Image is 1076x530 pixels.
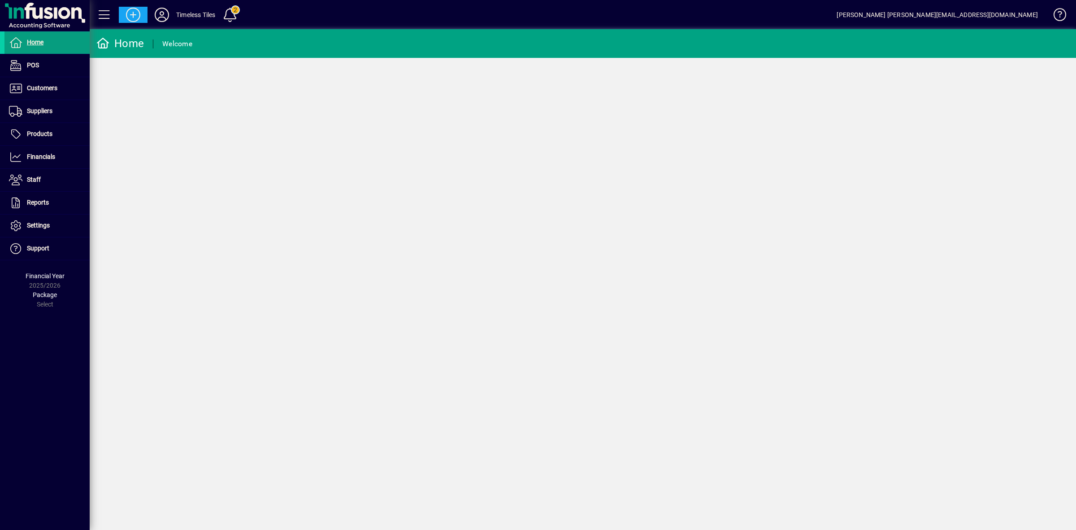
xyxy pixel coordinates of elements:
a: Settings [4,215,90,237]
span: Reports [27,199,49,206]
span: Settings [27,222,50,229]
a: Customers [4,77,90,100]
span: Staff [27,176,41,183]
a: Support [4,237,90,260]
button: Profile [148,7,176,23]
a: Suppliers [4,100,90,123]
span: Suppliers [27,107,52,114]
a: Products [4,123,90,145]
span: Support [27,245,49,252]
span: POS [27,61,39,69]
a: Staff [4,169,90,191]
span: Customers [27,84,57,92]
div: [PERSON_NAME] [PERSON_NAME][EMAIL_ADDRESS][DOMAIN_NAME] [837,8,1038,22]
div: Home [96,36,144,51]
button: Add [119,7,148,23]
a: Reports [4,192,90,214]
a: POS [4,54,90,77]
a: Financials [4,146,90,168]
span: Package [33,291,57,298]
a: Knowledge Base [1047,2,1065,31]
span: Home [27,39,43,46]
div: Timeless Tiles [176,8,215,22]
span: Financials [27,153,55,160]
span: Financial Year [26,272,65,280]
span: Products [27,130,52,137]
